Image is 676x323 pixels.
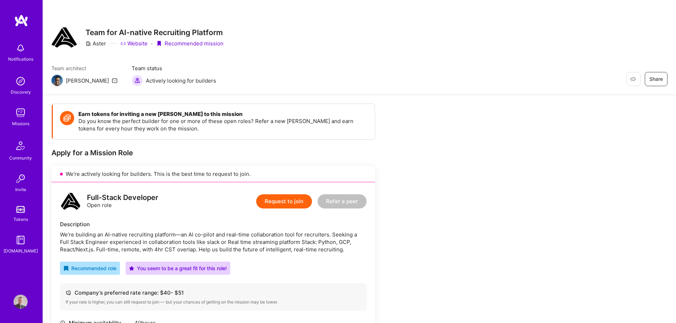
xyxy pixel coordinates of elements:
[13,41,28,55] img: bell
[129,266,134,271] i: icon PurpleStar
[13,233,28,247] img: guide book
[51,65,117,72] span: Team architect
[60,191,81,212] img: logo
[132,75,143,86] img: Actively looking for builders
[256,194,312,208] button: Request to join
[132,65,216,72] span: Team status
[11,88,31,96] div: Discovery
[66,290,71,295] i: icon Cash
[9,154,32,162] div: Community
[645,72,667,86] button: Share
[112,78,117,83] i: icon Mail
[156,41,162,46] i: icon PurpleRibbon
[66,299,361,305] div: If your rate is higher, you can still request to join — but your chances of getting on the missio...
[15,186,26,193] div: Invite
[60,221,367,228] div: Description
[13,172,28,186] img: Invite
[64,266,68,271] i: icon RecommendedBadge
[151,40,153,47] div: ·
[78,111,368,117] h4: Earn tokens for inviting a new [PERSON_NAME] to this mission
[51,25,77,50] img: Company Logo
[120,40,148,47] a: Website
[86,28,224,37] h3: Team for AI-native Recruiting Platform
[87,194,158,209] div: Open role
[60,111,74,125] img: Token icon
[156,40,224,47] div: Recommended mission
[649,76,663,83] span: Share
[78,117,368,132] p: Do you know the perfect builder for one or more of these open roles? Refer a new [PERSON_NAME] an...
[12,295,29,309] a: User Avatar
[60,231,367,253] div: We’re building an AI-native recruiting platform—an AI co-pilot and real-time collaboration tool f...
[86,41,91,46] i: icon CompanyGray
[13,216,28,223] div: Tokens
[146,77,216,84] span: Actively looking for builders
[129,264,227,272] div: You seem to be a great fit for this role!
[64,264,116,272] div: Recommended role
[66,77,109,84] div: [PERSON_NAME]
[4,247,38,255] div: [DOMAIN_NAME]
[318,194,367,208] button: Refer a peer
[630,76,636,82] i: icon EyeClosed
[13,106,28,120] img: teamwork
[51,75,63,86] img: Team Architect
[13,295,28,309] img: User Avatar
[51,148,375,157] div: Apply for a Mission Role
[8,55,33,63] div: Notifications
[14,14,28,27] img: logo
[86,40,106,47] div: Aster
[87,194,158,201] div: Full-Stack Developer
[51,166,375,182] div: We’re actively looking for builders. This is the best time to request to join.
[13,74,28,88] img: discovery
[66,289,361,296] div: Company’s preferred rate range: $ 40 - $ 51
[12,137,29,154] img: Community
[16,206,25,213] img: tokens
[12,120,29,127] div: Missions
